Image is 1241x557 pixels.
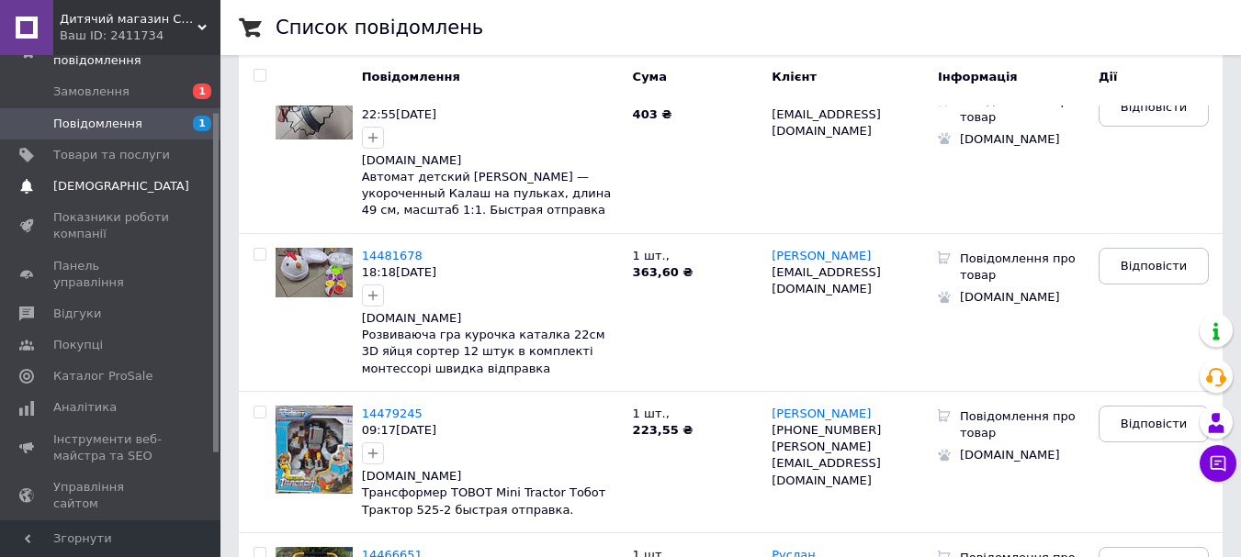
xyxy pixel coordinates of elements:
div: Ваш ID: 2411734 [60,28,220,44]
a: Автомат детский [PERSON_NAME] — укороченный Калаш на пульках, длина 49 см, масштаб 1:1. Быстрая о... [362,170,611,217]
p: 1 шт. , [633,406,754,422]
div: [DOMAIN_NAME] [951,128,1089,150]
div: Повідомлення про товар [951,248,1089,286]
span: Аналітика [53,399,117,416]
a: 14481678 [362,249,423,262]
span: Відгуки [53,306,101,322]
span: [PHONE_NUMBER] [772,423,881,437]
span: [PERSON_NAME] [772,249,871,262]
b: 223,55 ₴ [633,423,694,437]
img: Повідомлення 14481678 [276,248,353,297]
button: Чат з покупцем [1200,445,1236,482]
span: Панель управління [53,258,170,291]
span: Відповісти [1121,99,1187,116]
span: [EMAIL_ADDRESS][DOMAIN_NAME] [772,265,881,295]
div: Дії [1094,55,1223,106]
span: Показники роботи компанії [53,209,170,242]
img: Повідомлення 14509331 [276,90,353,140]
b: 363,60 ₴ [633,265,694,279]
span: 1 [193,84,211,99]
img: Повідомлення 14479245 [276,406,353,494]
span: Відповісти [1121,258,1187,274]
div: 09:17[DATE] [362,422,619,439]
a: 14479245 [362,407,423,420]
span: [PERSON_NAME][EMAIL_ADDRESS][DOMAIN_NAME] [772,440,881,486]
div: [DOMAIN_NAME] [951,286,1089,308]
a: Відповісти [1099,90,1209,127]
span: Автомат детский [PERSON_NAME] — укороченный Калаш на пульках, длина 49 см, масштаб 1:1. Быстрая о... [362,170,611,217]
a: Розвиваюча гра курочка каталка 22см 3D яйця сортер 12 штук в комплекті монтессорі швидка відправка [362,328,605,375]
div: Клієнт [758,55,933,106]
span: Покупці [53,337,103,353]
div: Повідомлення [353,55,628,106]
span: Дитячий магазин СУПЕР МА_МА [60,11,197,28]
span: [EMAIL_ADDRESS][DOMAIN_NAME] [772,107,881,138]
span: Повідомлення [53,116,142,132]
div: 22:55[DATE] [362,106,619,123]
b: 403 ₴ [633,107,672,121]
div: Cума [628,55,759,106]
a: [PERSON_NAME] [772,407,871,421]
div: Інформація [933,55,1094,106]
h1: Список повідомлень [276,17,483,39]
a: Відповісти [1099,406,1209,442]
div: [DOMAIN_NAME] [362,152,619,169]
div: [DOMAIN_NAME] [951,444,1089,466]
a: [PERSON_NAME] [772,249,871,263]
div: 18:18[DATE] [362,264,619,281]
a: Відповісти [1099,248,1209,284]
span: [DEMOGRAPHIC_DATA] [53,178,189,195]
p: 1 шт. , [633,248,754,264]
div: [DOMAIN_NAME] [362,310,619,327]
div: [DOMAIN_NAME] [362,468,619,485]
div: Повідомлення про товар [951,406,1089,444]
div: Повідомлення про товар [951,90,1089,128]
span: Інструменти веб-майстра та SEO [53,431,170,464]
span: Замовлення [53,84,130,100]
span: 1 [193,116,211,131]
span: Відповісти [1121,416,1187,432]
span: Розвиваюча гра курочка каталка 22см 3D яйця сортер 12 штук в комплекті монтессорі швидка відправка [362,328,605,374]
span: Каталог ProSale [53,368,152,384]
span: Трансформер TOBOT Mini Tractor Тобот Трактор 525-2 быстрая отправка. [362,485,606,516]
a: Трансформер TOBOT Mini Tractor Тобот Трактор 525-2 быстрая отправка. [362,485,606,517]
span: Товари та послуги [53,147,170,163]
span: Управління сайтом [53,479,170,512]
